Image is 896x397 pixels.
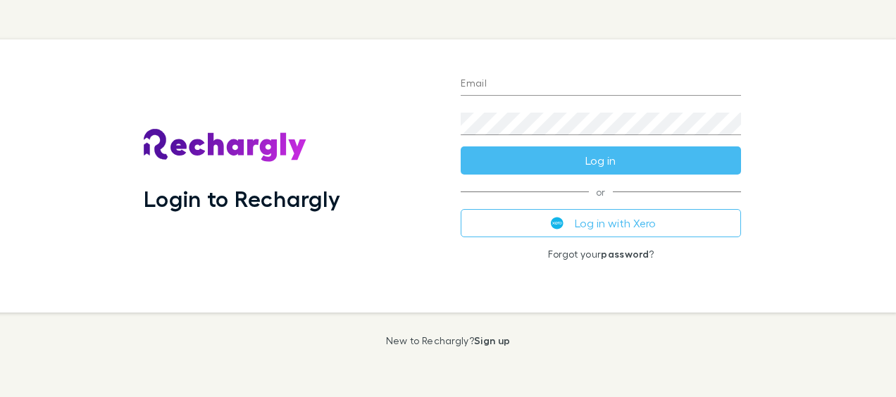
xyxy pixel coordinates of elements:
[386,335,511,346] p: New to Rechargly?
[144,129,307,163] img: Rechargly's Logo
[551,217,564,229] img: Xero's logo
[144,185,340,212] h1: Login to Rechargly
[461,248,740,260] p: Forgot your ?
[461,209,740,237] button: Log in with Xero
[474,334,510,346] a: Sign up
[601,248,649,260] a: password
[461,146,740,175] button: Log in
